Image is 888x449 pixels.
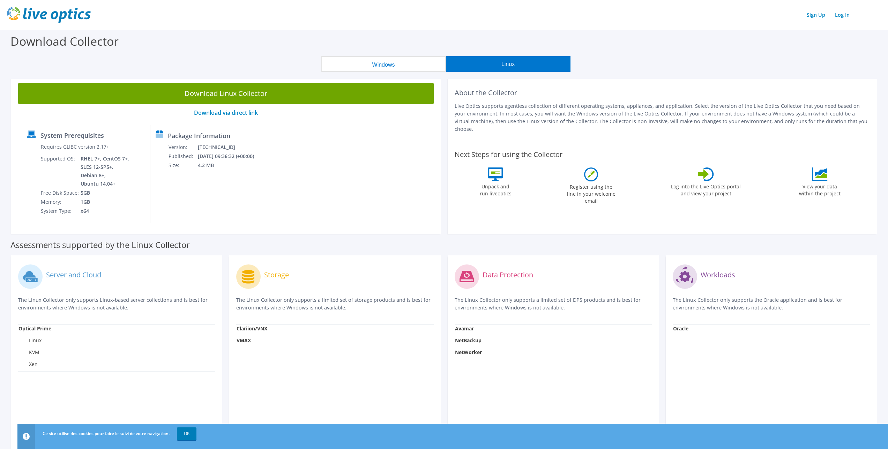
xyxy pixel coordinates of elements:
span: Ce site utilise des cookies pour faire le suivi de votre navigation. [43,431,170,436]
strong: Avamar [455,325,474,332]
img: live_optics_svg.svg [7,7,91,23]
td: Published: [168,152,197,161]
td: Free Disk Space: [40,188,80,197]
label: Xen [18,361,38,368]
td: [TECHNICAL_ID] [197,143,263,152]
strong: Optical Prime [18,325,51,332]
a: Sign Up [803,10,829,20]
strong: NetWorker [455,349,482,356]
td: x64 [80,207,130,216]
button: Linux [446,56,570,72]
td: 5GB [80,188,130,197]
label: Next Steps for using the Collector [455,150,562,159]
td: RHEL 7+, CentOS 7+, SLES 12-SP5+, Debian 8+, Ubuntu 14.04+ [80,154,130,188]
label: Download Collector [10,33,119,49]
label: Linux [18,337,42,344]
a: Download Linux Collector [18,83,434,104]
strong: Oracle [673,325,688,332]
a: Log In [831,10,853,20]
p: The Linux Collector only supports Linux-based server collections and is best for environments whe... [18,296,215,312]
label: View your data within the project [794,181,845,197]
label: Package Information [168,132,230,139]
strong: Clariion/VNX [237,325,267,332]
label: Unpack and run liveoptics [479,181,512,197]
p: The Linux Collector only supports a limited set of DPS products and is best for environments wher... [455,296,652,312]
td: 1GB [80,197,130,207]
label: Requires GLIBC version 2.17+ [41,143,109,150]
strong: VMAX [237,337,251,344]
p: The Linux Collector only supports a limited set of storage products and is best for environments ... [236,296,433,312]
td: Version: [168,143,197,152]
label: Data Protection [483,271,533,278]
label: Assessments supported by the Linux Collector [10,241,190,248]
label: Log into the Live Optics portal and view your project [671,181,741,197]
button: Windows [321,56,446,72]
label: Server and Cloud [46,271,101,278]
p: Live Optics supports agentless collection of different operating systems, appliances, and applica... [455,102,870,133]
label: System Prerequisites [40,132,104,139]
td: Memory: [40,197,80,207]
td: [DATE] 09:36:32 (+00:00) [197,152,263,161]
a: Download via direct link [194,109,258,117]
td: 4.2 MB [197,161,263,170]
td: System Type: [40,207,80,216]
p: The Linux Collector only supports the Oracle application and is best for environments where Windo... [673,296,870,312]
h2: About the Collector [455,89,870,97]
label: Register using the line in your welcome email [565,181,617,204]
strong: NetBackup [455,337,482,344]
label: Storage [264,271,289,278]
label: KVM [18,349,39,356]
a: OK [177,427,196,440]
label: Workloads [701,271,735,278]
td: Supported OS: [40,154,80,188]
td: Size: [168,161,197,170]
